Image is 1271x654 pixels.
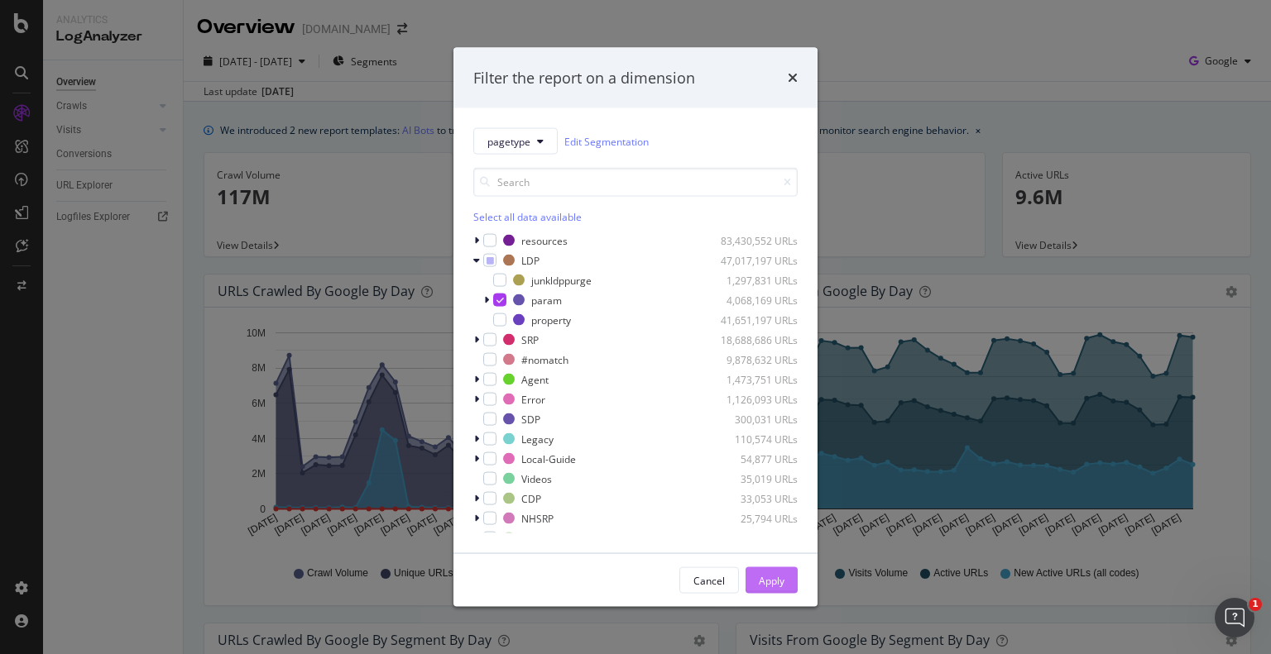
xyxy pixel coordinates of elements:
div: 9,878,632 URLs [717,352,798,366]
div: Videos [521,471,552,485]
div: 25,794 URLs [717,511,798,525]
div: Legacy [521,432,554,446]
div: param [531,293,562,307]
div: NHSRP [521,511,554,525]
button: Apply [746,567,798,594]
div: 83,430,552 URLs [717,233,798,247]
div: 54,877 URLs [717,451,798,465]
div: 1,297,831 URLs [717,273,798,287]
div: 1,126,093 URLs [717,392,798,406]
div: Error [521,392,545,406]
div: Agent [521,372,549,386]
a: Edit Segmentation [564,132,649,150]
div: LDP [521,253,540,267]
div: Cancel [693,573,725,587]
input: Search [473,168,798,197]
div: 4,068,169 URLs [717,293,798,307]
span: pagetype [487,134,530,148]
div: CDP [521,491,541,505]
div: modal [453,47,818,607]
div: Apply [759,573,784,587]
iframe: Intercom live chat [1215,598,1254,637]
span: 1 [1249,598,1262,611]
div: 18,688,686 URLs [717,332,798,346]
button: Cancel [679,567,739,594]
div: resources [521,233,568,247]
div: property [531,313,571,327]
div: 110,574 URLs [717,432,798,446]
div: 35,019 URLs [717,471,798,485]
div: 1,473,751 URLs [717,372,798,386]
div: 41,651,197 URLs [717,313,798,327]
div: 24,912 URLs [717,531,798,545]
div: SDP [521,412,540,426]
div: times [788,67,798,88]
div: Local-Guide [521,451,576,465]
div: 33,053 URLs [717,491,798,505]
div: #nomatch [521,352,568,366]
div: Filter the report on a dimension [473,67,695,88]
div: 300,031 URLs [717,412,798,426]
button: pagetype [473,128,558,155]
div: Sitemaps [521,531,564,545]
div: 47,017,197 URLs [717,253,798,267]
div: SRP [521,332,539,346]
div: junkldppurge [531,273,592,287]
div: Select all data available [473,210,798,224]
